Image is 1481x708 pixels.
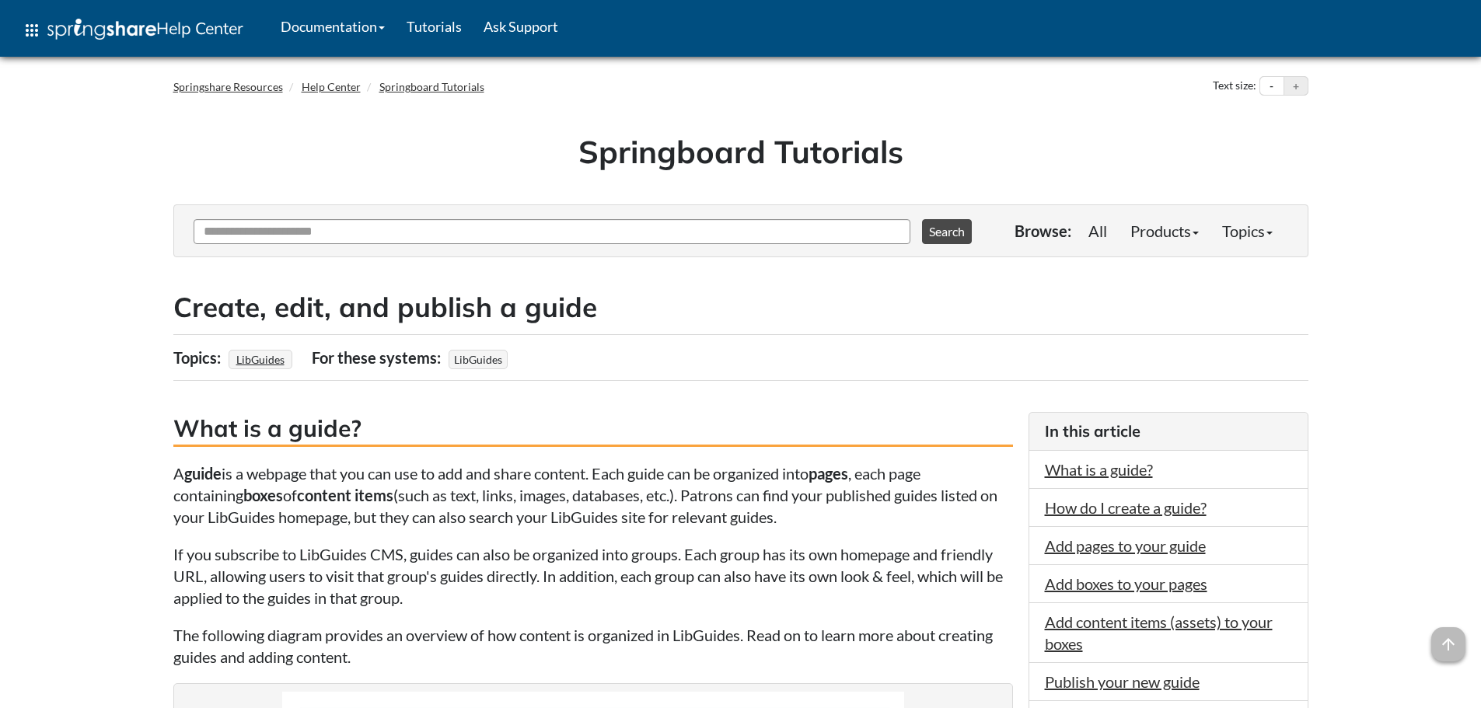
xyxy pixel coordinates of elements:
h3: What is a guide? [173,412,1013,447]
a: LibGuides [234,348,287,371]
span: Help Center [156,18,243,38]
button: Search [922,219,972,244]
div: For these systems: [312,343,445,372]
a: arrow_upward [1431,629,1465,647]
h1: Springboard Tutorials [185,130,1297,173]
span: apps [23,21,41,40]
a: Publish your new guide [1045,672,1200,691]
a: Add boxes to your pages [1045,574,1207,593]
span: LibGuides [449,350,508,369]
a: Ask Support [473,7,569,46]
p: If you subscribe to LibGuides CMS, guides can also be organized into groups. Each group has its o... [173,543,1013,609]
strong: boxes [243,486,283,504]
a: All [1077,215,1119,246]
a: Add content items (assets) to your boxes [1045,612,1273,653]
a: Add pages to your guide [1045,536,1206,555]
strong: pages [809,464,848,483]
a: How do I create a guide? [1045,498,1207,517]
span: arrow_upward [1431,627,1465,661]
strong: content items [297,486,393,504]
a: Help Center [302,80,361,93]
img: Springshare [47,19,156,40]
a: Products [1119,215,1210,246]
p: The following diagram provides an overview of how content is organized in LibGuides. Read on to l... [173,624,1013,668]
div: Topics: [173,343,225,372]
div: Text size: [1210,76,1259,96]
a: Springshare Resources [173,80,283,93]
h2: Create, edit, and publish a guide [173,288,1308,326]
button: Increase text size [1284,77,1308,96]
a: Springboard Tutorials [379,80,484,93]
strong: guide [184,464,222,483]
button: Decrease text size [1260,77,1284,96]
a: Documentation [270,7,396,46]
a: Topics [1210,215,1284,246]
p: Browse: [1015,220,1071,242]
a: Tutorials [396,7,473,46]
a: What is a guide? [1045,460,1153,479]
p: A is a webpage that you can use to add and share content. Each guide can be organized into , each... [173,462,1013,528]
a: apps Help Center [12,7,254,54]
h3: In this article [1045,420,1292,442]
